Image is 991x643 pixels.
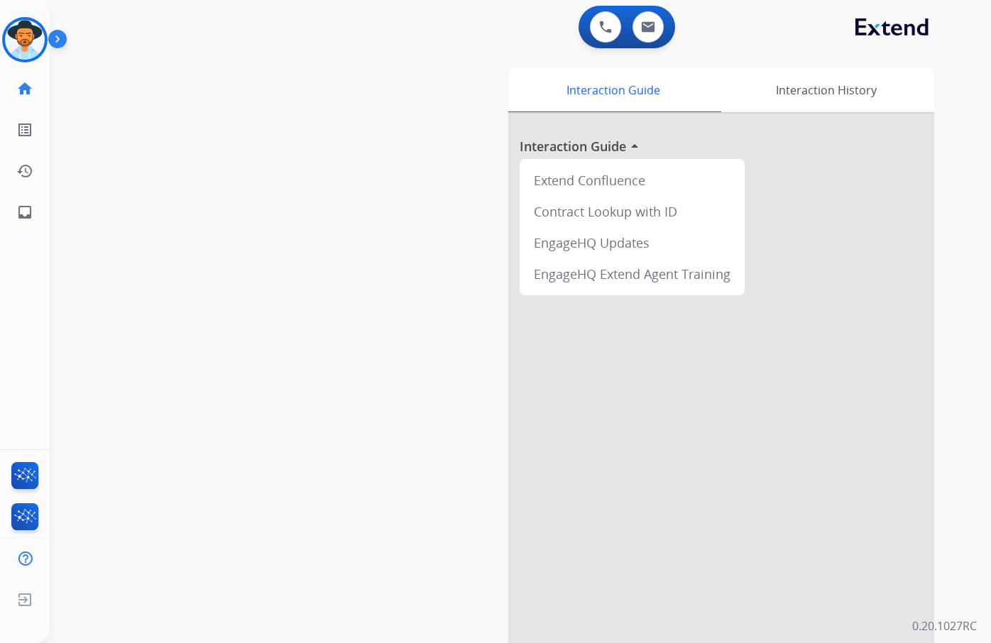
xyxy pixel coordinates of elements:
mat-icon: list_alt [16,121,33,138]
mat-icon: inbox [16,204,33,221]
mat-icon: history [16,163,33,180]
div: Interaction Guide [508,68,718,112]
div: Contract Lookup with ID [525,196,739,227]
div: Interaction History [718,68,934,112]
img: avatar [5,20,45,60]
div: EngageHQ Updates [525,227,739,258]
mat-icon: home [16,80,33,97]
div: EngageHQ Extend Agent Training [525,258,739,290]
p: 0.20.1027RC [912,617,977,634]
div: Extend Confluence [525,165,739,196]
